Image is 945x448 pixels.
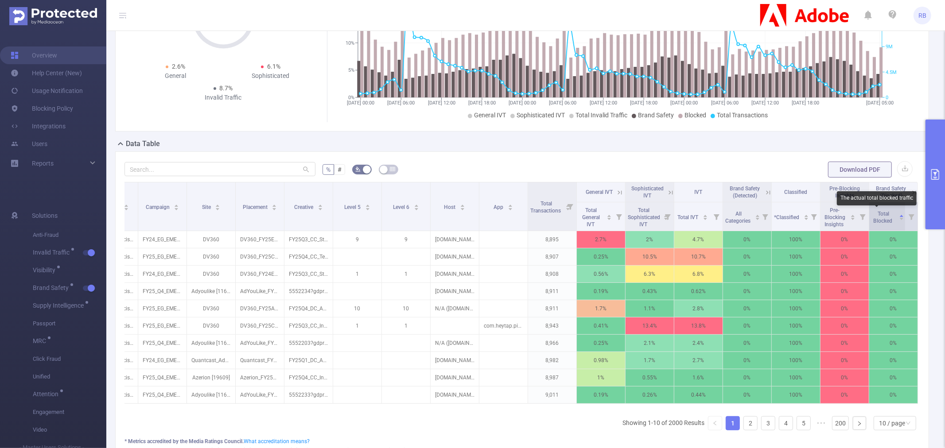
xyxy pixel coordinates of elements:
[630,100,657,106] tspan: [DATE] 18:00
[33,391,62,397] span: Attention
[528,231,576,248] p: 8,895
[528,300,576,317] p: 8,911
[708,416,722,430] li: Previous Page
[762,417,775,430] a: 3
[431,283,479,300] p: [DOMAIN_NAME] ([DOMAIN_NAME])
[886,44,893,50] tspan: 9M
[333,317,381,334] p: 1
[33,338,49,344] span: MRC
[821,317,869,334] p: 0%
[626,266,674,282] p: 6.3%
[390,166,395,172] i: icon: table
[11,64,82,82] a: Help Center (New)
[365,207,370,209] i: icon: caret-down
[577,317,625,334] p: 0.41%
[431,231,479,248] p: [DOMAIN_NAME]
[674,266,723,282] p: 6.8%
[174,207,179,209] i: icon: caret-down
[146,204,171,210] span: Campaign
[772,369,820,386] p: 100%
[824,207,845,228] span: Pre-Blocking Insights
[674,248,723,265] p: 10.7%
[804,213,809,216] i: icon: caret-up
[338,166,342,173] span: #
[33,226,106,244] span: Anti-Fraud
[869,248,918,265] p: 0%
[821,352,869,369] p: 0%
[549,100,576,106] tspan: [DATE] 06:00
[220,85,233,92] span: 8.7%
[474,112,506,119] span: General IVT
[428,100,455,106] tspan: [DATE] 12:00
[187,283,235,300] p: Adyoulike [11655]
[785,189,808,195] span: Classified
[626,352,674,369] p: 1.7%
[236,266,284,282] p: DV360_FY24EDU_BEH_CustomIntent_FR_DSK_BAN_728x90_Cookieless-Safari [8539876]
[774,214,801,220] span: *Classified
[577,231,625,248] p: 2.7%
[577,352,625,369] p: 0.98%
[284,248,333,265] p: FY25Q4_CC_Team_CCPro_SA_AR_BacktoWork-Promo_ST_728x90_NA_NA.jpg [5584688]
[365,203,370,206] i: icon: caret-up
[236,317,284,334] p: DV360_FY25CC_BEH_Ai-InMarket_EG_MOB_BAN_300x250_NA_NA_ROI_NA [9071015]
[33,267,58,273] span: Visibility
[684,112,706,119] span: Blocked
[124,438,244,444] b: * Metrics accredited by the Media Ratings Council.
[236,369,284,386] p: Azerion_FY25CC_PSP_Cohort-Azerion-All-FIRE-Partner_FR_DSK_ST_1x1_Max-London-TextToImage-PremiumSk...
[725,211,752,224] span: All Categories
[792,100,819,106] tspan: [DATE] 18:00
[726,416,740,430] li: 1
[626,317,674,334] p: 13.4%
[857,421,862,426] i: icon: right
[856,202,869,231] i: Filter menu
[808,202,820,231] i: Filter menu
[431,266,479,282] p: [DOMAIN_NAME]
[674,386,723,403] p: 0.44%
[626,386,674,403] p: 0.26%
[590,100,617,106] tspan: [DATE] 12:00
[272,203,277,206] i: icon: caret-up
[187,248,235,265] p: DV360
[761,416,775,430] li: 3
[528,248,576,265] p: 8,907
[772,335,820,351] p: 100%
[236,386,284,403] p: AdYouLike_FY25AcrobatDemandCreation_PSP_Cohort-AdYouLike-ADC-ACRO-Partner_FR_DSK_ST_1200x627_AiIn...
[236,335,284,351] p: AdYouLike_FY25AcrobatDemandCreation_PSP_Cohort-AdYouLike-ADC-ACRO-Partner_UK_DSK_ST_1200x627_Mark...
[695,189,703,195] span: IVT
[333,266,381,282] p: 1
[215,207,220,209] i: icon: caret-down
[899,213,904,219] div: Sort
[174,203,179,206] i: icon: caret-up
[674,231,723,248] p: 4.7%
[236,352,284,369] p: Quantcast_FY24Acrobat_PSP_AcrobatTrialistCookieless_TR_DSK_BAN_300X250 [7986673]
[414,207,419,209] i: icon: caret-down
[626,300,674,317] p: 1.1%
[344,204,362,210] span: Level 5
[460,207,465,209] i: icon: caret-down
[723,231,771,248] p: 0%
[703,213,708,219] div: Sort
[869,317,918,334] p: 0%
[821,369,869,386] p: 0%
[821,283,869,300] p: 0%
[138,386,187,403] p: FY25_Q4_EMEA_DocumentCloud_AcrobatsGotIt_Progression_Progression_CP323VD_P42498_NA [287833]
[576,112,627,119] span: Total Invalid Traffic
[577,266,625,282] p: 0.56%
[530,201,562,214] span: Total Transactions
[318,207,323,209] i: icon: caret-down
[869,266,918,282] p: 0%
[174,203,179,209] div: Sort
[138,248,187,265] p: FY25_EG_EMEA_Creative_CCM_Acquisition_Buy_4200323233_P36036_Tier3 [271670]
[138,283,187,300] p: FY25_Q4_EMEA_DocumentCloud_AcrobatsGotIt_Progression_Progression_CP323VD_P42498_NA [287833]
[32,160,54,167] span: Reports
[874,211,894,224] span: Total Blocked
[272,203,277,209] div: Sort
[755,213,760,216] i: icon: caret-up
[723,386,771,403] p: 0%
[723,369,771,386] p: 0%
[187,300,235,317] p: DV360
[779,417,793,430] a: 4
[267,63,280,70] span: 6.1%
[236,283,284,300] p: AdYouLike_FY25AcrobatDemandCreation_PSP_Cohort-AdYouLike-ADC-ACRO-Partner_FR_DSK_ST_1200x627_Stra...
[382,317,430,334] p: 1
